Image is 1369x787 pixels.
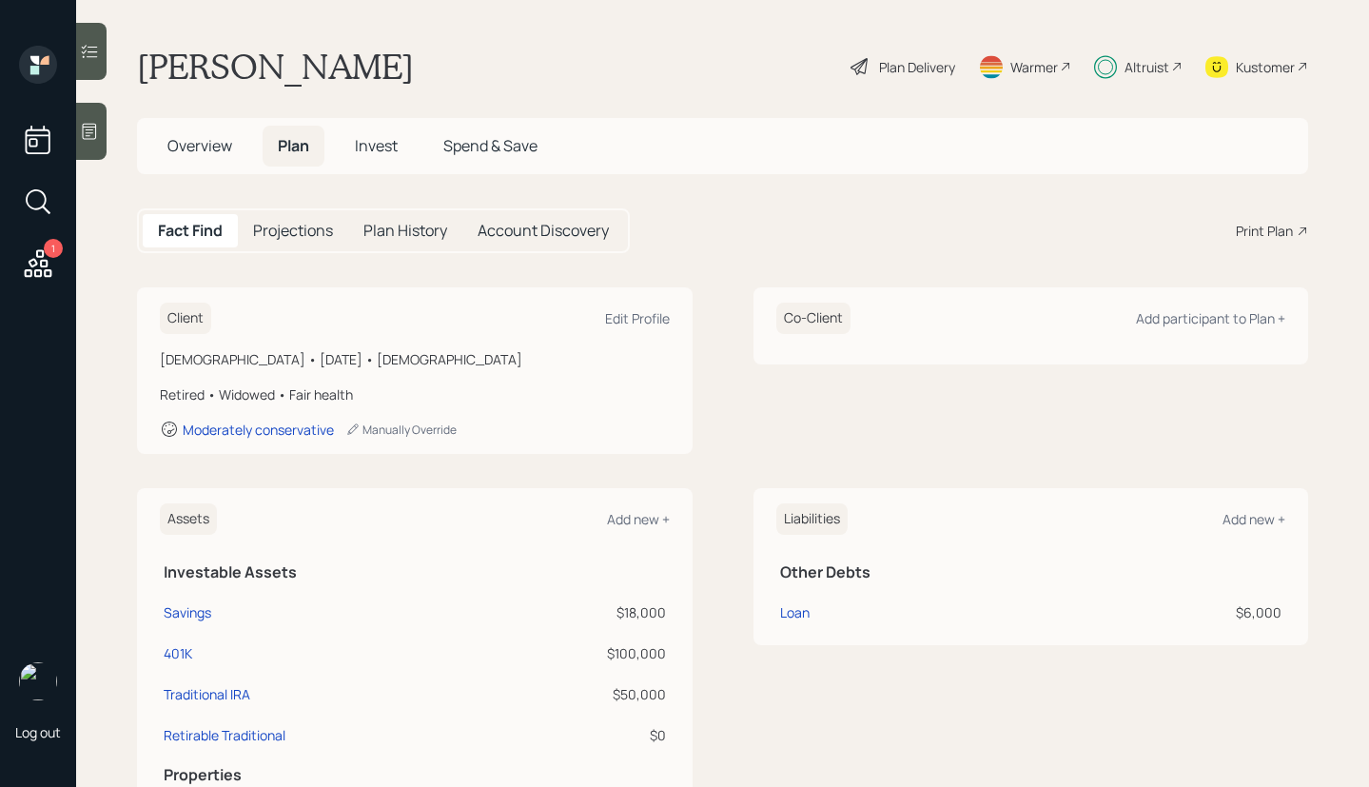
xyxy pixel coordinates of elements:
div: $18,000 [495,602,665,622]
h5: Plan History [363,222,447,240]
div: Edit Profile [605,309,670,327]
div: Add new + [607,510,670,528]
h5: Fact Find [158,222,223,240]
h6: Liabilities [776,503,848,535]
div: Kustomer [1236,57,1295,77]
h5: Projections [253,222,333,240]
div: $6,000 [988,602,1281,622]
div: $0 [495,725,665,745]
div: Warmer [1010,57,1058,77]
h6: Co-Client [776,303,851,334]
h5: Properties [164,766,666,784]
div: Print Plan [1236,221,1293,241]
div: 1 [44,239,63,258]
div: Retirable Traditional [164,725,285,745]
div: Log out [15,723,61,741]
span: Spend & Save [443,135,538,156]
div: Retired • Widowed • Fair health [160,384,670,404]
div: Moderately conservative [183,421,334,439]
div: Manually Override [345,422,457,438]
img: aleksandra-headshot.png [19,662,57,700]
div: Plan Delivery [879,57,955,77]
div: [DEMOGRAPHIC_DATA] • [DATE] • [DEMOGRAPHIC_DATA] [160,349,670,369]
h5: Investable Assets [164,563,666,581]
span: Overview [167,135,232,156]
span: Invest [355,135,398,156]
h1: [PERSON_NAME] [137,46,414,88]
h5: Other Debts [780,563,1282,581]
div: Add participant to Plan + [1136,309,1285,327]
div: $100,000 [495,643,665,663]
span: Plan [278,135,309,156]
h6: Assets [160,503,217,535]
div: 401K [164,643,192,663]
div: Savings [164,602,211,622]
div: Add new + [1222,510,1285,528]
div: $50,000 [495,684,665,704]
div: Loan [780,602,810,622]
h6: Client [160,303,211,334]
div: Altruist [1125,57,1169,77]
div: Traditional IRA [164,684,250,704]
h5: Account Discovery [478,222,609,240]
